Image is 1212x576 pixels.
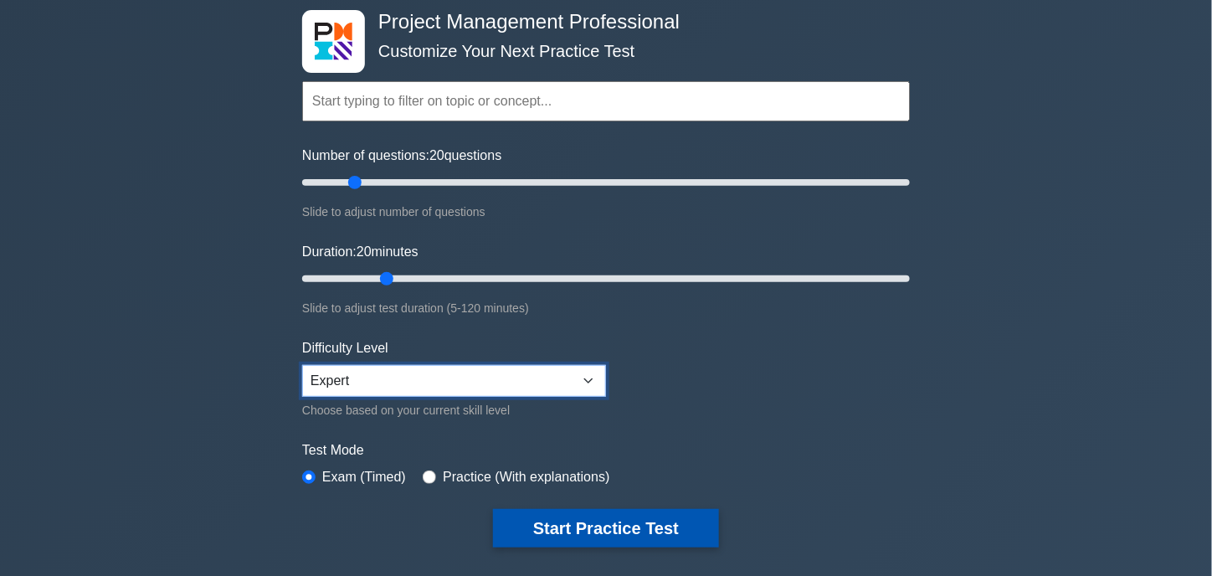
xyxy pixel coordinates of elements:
div: Slide to adjust number of questions [302,202,910,222]
input: Start typing to filter on topic or concept... [302,81,910,121]
label: Difficulty Level [302,338,388,358]
div: Choose based on your current skill level [302,400,606,420]
label: Practice (With explanations) [443,467,609,487]
span: 20 [429,148,444,162]
label: Exam (Timed) [322,467,406,487]
span: 20 [357,244,372,259]
label: Test Mode [302,440,910,460]
label: Number of questions: questions [302,146,501,166]
div: Slide to adjust test duration (5-120 minutes) [302,298,910,318]
label: Duration: minutes [302,242,419,262]
button: Start Practice Test [493,509,719,548]
h4: Project Management Professional [372,10,828,34]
